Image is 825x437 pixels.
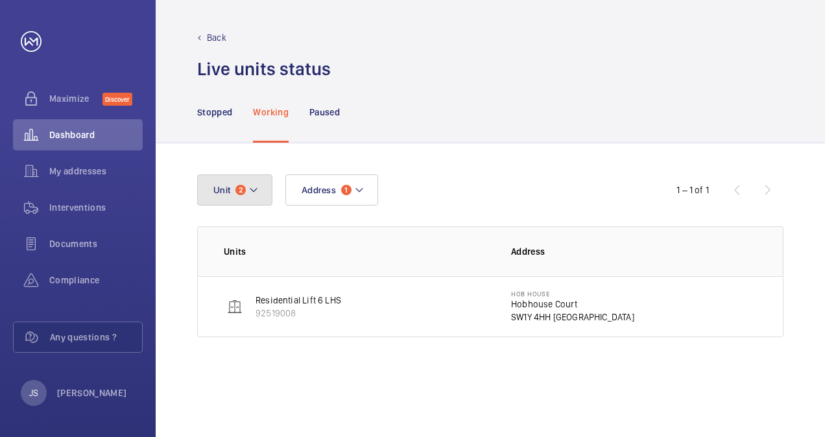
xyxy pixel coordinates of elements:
p: Working [253,106,288,119]
h1: Live units status [197,57,331,81]
span: Documents [49,237,143,250]
span: Interventions [49,201,143,214]
p: Units [224,245,490,258]
button: Unit2 [197,174,272,206]
p: SW1Y 4HH [GEOGRAPHIC_DATA] [511,311,634,324]
p: Stopped [197,106,232,119]
span: Discover [102,93,132,106]
p: [PERSON_NAME] [57,386,127,399]
span: Unit [213,185,230,195]
span: 2 [235,185,246,195]
p: Hobhouse Court [511,298,634,311]
p: Back [207,31,226,44]
img: elevator.svg [227,299,243,314]
div: 1 – 1 of 1 [676,183,709,196]
span: Maximize [49,92,102,105]
span: Address [302,185,336,195]
p: Hob House [511,290,634,298]
p: Residential Lift 6 LHS [256,294,341,307]
span: My addresses [49,165,143,178]
span: Compliance [49,274,143,287]
p: Address [511,245,757,258]
p: Paused [309,106,340,119]
span: Dashboard [49,128,143,141]
span: 1 [341,185,352,195]
button: Address1 [285,174,378,206]
p: JS [29,386,38,399]
span: Any questions ? [50,331,142,344]
p: 92519008 [256,307,341,320]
